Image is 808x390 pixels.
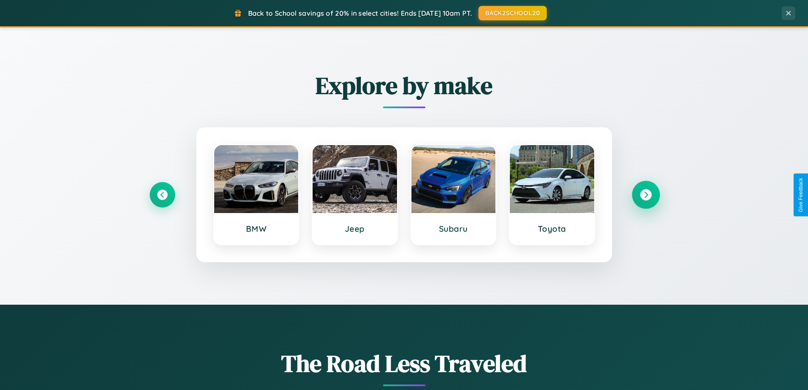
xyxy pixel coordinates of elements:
[223,224,290,234] h3: BMW
[478,6,547,20] button: BACK2SCHOOL20
[248,9,472,17] span: Back to School savings of 20% in select cities! Ends [DATE] 10am PT.
[150,69,659,102] h2: Explore by make
[798,178,804,212] div: Give Feedback
[420,224,487,234] h3: Subaru
[321,224,389,234] h3: Jeep
[518,224,586,234] h3: Toyota
[150,347,659,380] h1: The Road Less Traveled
